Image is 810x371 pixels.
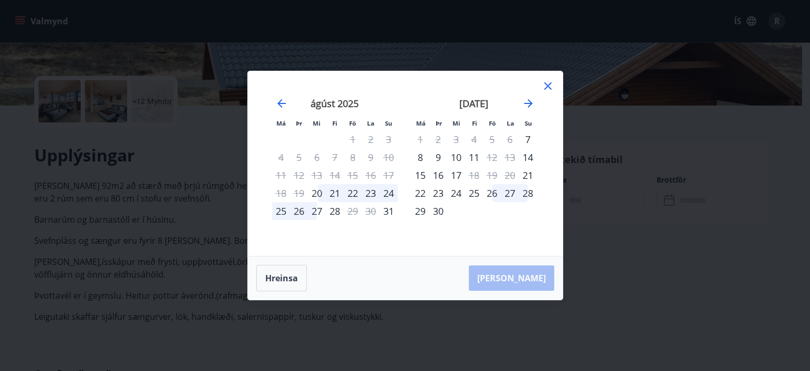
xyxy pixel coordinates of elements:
[411,148,429,166] div: 8
[344,184,362,202] td: föstudagur, 22. ágúst 2025
[380,202,398,220] div: Aðeins innritun í boði
[465,148,483,166] td: fimmtudagur, 11. september 2025
[380,166,398,184] td: Not available. sunnudagur, 17. ágúst 2025
[519,148,537,166] td: sunnudagur, 14. september 2025
[483,184,501,202] div: 26
[380,184,398,202] td: sunnudagur, 24. ágúst 2025
[275,97,288,110] div: Move backward to switch to the previous month.
[411,130,429,148] td: Not available. mánudagur, 1. september 2025
[411,202,429,220] td: mánudagur, 29. september 2025
[465,184,483,202] td: fimmtudagur, 25. september 2025
[465,148,483,166] div: 11
[326,202,344,220] td: fimmtudagur, 28. ágúst 2025
[313,119,321,127] small: Mi
[326,184,344,202] td: fimmtudagur, 21. ágúst 2025
[308,202,326,220] td: miðvikudagur, 27. ágúst 2025
[501,184,519,202] div: 27
[519,166,537,184] td: sunnudagur, 21. september 2025
[362,184,380,202] div: 23
[465,166,483,184] td: Not available. fimmtudagur, 18. september 2025
[344,202,362,220] div: Aðeins útritun í boði
[380,148,398,166] td: Not available. sunnudagur, 10. ágúst 2025
[261,84,550,243] div: Calendar
[344,130,362,148] td: Not available. föstudagur, 1. ágúst 2025
[411,202,429,220] div: 29
[416,119,426,127] small: Má
[272,184,290,202] td: Not available. mánudagur, 18. ágúst 2025
[436,119,442,127] small: Þr
[311,97,359,110] strong: ágúst 2025
[519,184,537,202] div: 28
[290,202,308,220] div: 26
[447,166,465,184] div: 17
[326,166,344,184] td: Not available. fimmtudagur, 14. ágúst 2025
[519,166,537,184] div: Aðeins innritun í boði
[447,184,465,202] td: miðvikudagur, 24. september 2025
[344,184,362,202] div: 22
[429,148,447,166] td: þriðjudagur, 9. september 2025
[483,148,501,166] div: Aðeins útritun í boði
[483,130,501,148] td: Not available. föstudagur, 5. september 2025
[465,166,483,184] div: Aðeins útritun í boði
[447,148,465,166] div: 10
[525,119,532,127] small: Su
[326,202,344,220] div: 28
[483,184,501,202] td: föstudagur, 26. september 2025
[385,119,392,127] small: Su
[290,166,308,184] td: Not available. þriðjudagur, 12. ágúst 2025
[344,202,362,220] td: Not available. föstudagur, 29. ágúst 2025
[447,130,465,148] td: Not available. miðvikudagur, 3. september 2025
[459,97,488,110] strong: [DATE]
[429,184,447,202] div: 23
[411,184,429,202] td: mánudagur, 22. september 2025
[501,166,519,184] td: Not available. laugardagur, 20. september 2025
[489,119,496,127] small: Fö
[362,148,380,166] td: Not available. laugardagur, 9. ágúst 2025
[501,184,519,202] td: laugardagur, 27. september 2025
[429,148,447,166] div: 9
[272,166,290,184] td: Not available. mánudagur, 11. ágúst 2025
[429,166,447,184] div: 16
[290,202,308,220] td: þriðjudagur, 26. ágúst 2025
[308,184,326,202] div: Aðeins innritun í boði
[362,166,380,184] td: Not available. laugardagur, 16. ágúst 2025
[483,148,501,166] td: Not available. föstudagur, 12. september 2025
[272,202,290,220] td: mánudagur, 25. ágúst 2025
[411,148,429,166] td: mánudagur, 8. september 2025
[256,265,307,291] button: Hreinsa
[447,166,465,184] td: miðvikudagur, 17. september 2025
[326,184,344,202] div: 21
[447,148,465,166] td: miðvikudagur, 10. september 2025
[296,119,302,127] small: Þr
[429,166,447,184] td: þriðjudagur, 16. september 2025
[380,202,398,220] td: sunnudagur, 31. ágúst 2025
[472,119,477,127] small: Fi
[522,97,535,110] div: Move forward to switch to the next month.
[519,184,537,202] td: sunnudagur, 28. september 2025
[362,202,380,220] td: Not available. laugardagur, 30. ágúst 2025
[411,166,429,184] td: mánudagur, 15. september 2025
[308,148,326,166] td: Not available. miðvikudagur, 6. ágúst 2025
[452,119,460,127] small: Mi
[519,148,537,166] div: Aðeins innritun í boði
[483,166,501,184] td: Not available. föstudagur, 19. september 2025
[272,202,290,220] div: 25
[501,130,519,148] td: Not available. laugardagur, 6. september 2025
[308,166,326,184] td: Not available. miðvikudagur, 13. ágúst 2025
[411,166,429,184] div: 15
[272,148,290,166] td: Not available. mánudagur, 4. ágúst 2025
[362,184,380,202] td: laugardagur, 23. ágúst 2025
[519,130,537,148] td: sunnudagur, 7. september 2025
[411,130,429,148] div: Aðeins útritun í boði
[308,202,326,220] div: 27
[429,202,447,220] div: 30
[344,166,362,184] td: Not available. föstudagur, 15. ágúst 2025
[349,119,356,127] small: Fö
[344,148,362,166] td: Not available. föstudagur, 8. ágúst 2025
[507,119,514,127] small: La
[290,184,308,202] td: Not available. þriðjudagur, 19. ágúst 2025
[501,148,519,166] td: Not available. laugardagur, 13. september 2025
[429,202,447,220] td: þriðjudagur, 30. september 2025
[429,130,447,148] td: Not available. þriðjudagur, 2. september 2025
[465,184,483,202] div: 25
